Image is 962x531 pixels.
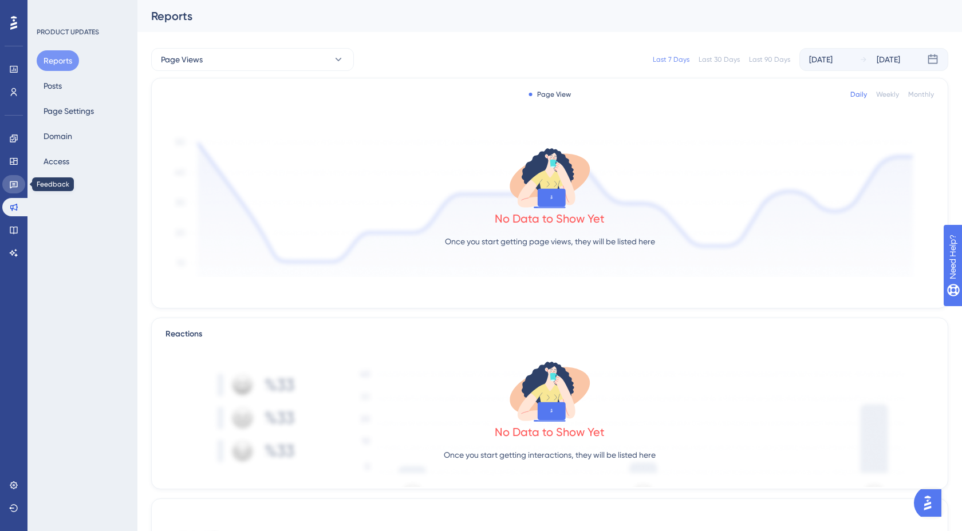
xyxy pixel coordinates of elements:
p: Once you start getting page views, they will be listed here [445,235,655,248]
button: Page Views [151,48,354,71]
div: No Data to Show Yet [495,211,605,227]
button: Posts [37,76,69,96]
iframe: UserGuiding AI Assistant Launcher [914,486,948,520]
button: Access [37,151,76,172]
p: Once you start getting interactions, they will be listed here [444,448,656,462]
button: Reports [37,50,79,71]
div: Reports [151,8,920,24]
button: Page Settings [37,101,101,121]
div: Last 30 Days [699,55,740,64]
span: Page Views [161,53,203,66]
div: Weekly [876,90,899,99]
div: Last 7 Days [653,55,689,64]
div: Monthly [908,90,934,99]
div: Daily [850,90,867,99]
div: Last 90 Days [749,55,790,64]
button: Domain [37,126,79,146]
div: No Data to Show Yet [495,424,605,440]
div: PRODUCT UPDATES [37,27,99,37]
div: [DATE] [809,53,833,66]
div: Page View [529,90,571,99]
div: Reactions [165,327,934,341]
span: Need Help? [27,3,72,17]
div: [DATE] [877,53,900,66]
